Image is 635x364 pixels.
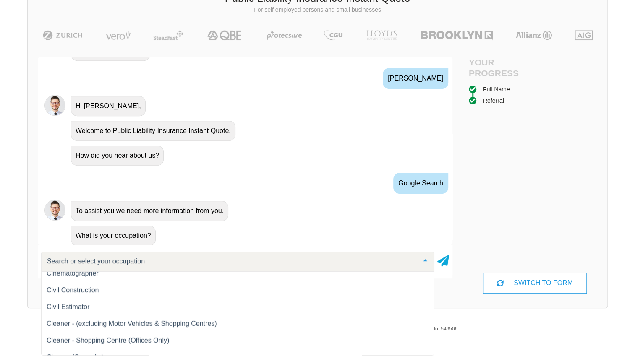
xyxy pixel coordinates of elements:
[47,320,217,327] span: Cleaner - (excluding Motor Vehicles & Shopping Centres)
[202,30,248,40] img: QBE | Public Liability Insurance
[34,6,601,14] p: For self employed persons and small businesses
[44,200,65,221] img: Chatbot | PLI
[71,96,146,116] div: Hi [PERSON_NAME],
[417,30,496,40] img: Brooklyn | Public Liability Insurance
[71,121,235,141] div: Welcome to Public Liability Insurance Instant Quote.
[483,273,587,294] div: SWITCH TO FORM
[102,30,134,40] img: Vero | Public Liability Insurance
[483,85,510,94] div: Full Name
[321,30,346,40] img: CGU | Public Liability Insurance
[512,30,556,40] img: Allianz | Public Liability Insurance
[47,337,169,344] span: Cleaner - Shopping Centre (Offices Only)
[47,270,99,277] span: Cinematographer
[47,286,99,294] span: Civil Construction
[44,95,65,116] img: Chatbot | PLI
[362,30,402,40] img: LLOYD's | Public Liability Insurance
[393,173,448,194] div: Google Search
[71,146,164,166] div: How did you hear about us?
[150,30,187,40] img: Steadfast | Public Liability Insurance
[572,30,596,40] img: AIG | Public Liability Insurance
[71,201,228,221] div: To assist you we need more information from you.
[71,226,156,246] div: What is your occupation?
[383,68,448,89] div: [PERSON_NAME]
[469,57,535,78] h4: Your Progress
[47,354,104,361] span: Cleaner (Carparks)
[483,96,504,105] div: Referral
[39,30,86,40] img: Zurich | Public Liability Insurance
[263,30,306,40] img: Protecsure | Public Liability Insurance
[45,257,417,265] input: Search or select your occupation
[47,303,89,310] span: Civil Estimator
